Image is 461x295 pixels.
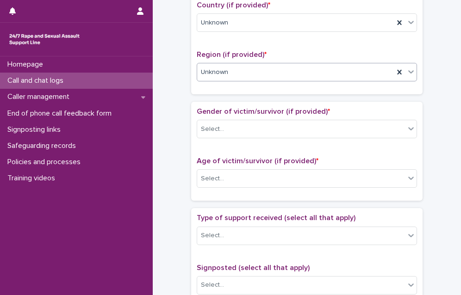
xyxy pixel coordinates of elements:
span: Unknown [201,18,228,28]
span: Region (if provided) [197,51,267,58]
span: Age of victim/survivor (if provided) [197,157,318,165]
p: Policies and processes [4,158,88,166]
span: Unknown [201,68,228,77]
div: Select... [201,280,224,290]
p: Call and chat logs [4,76,71,85]
div: Select... [201,174,224,184]
p: Signposting links [4,125,68,134]
span: Gender of victim/survivor (if provided) [197,108,330,115]
div: Select... [201,124,224,134]
span: Type of support received (select all that apply) [197,214,355,221]
span: Signposted (select all that apply) [197,264,310,271]
p: Caller management [4,92,77,101]
p: Training videos [4,174,62,183]
div: Select... [201,231,224,240]
p: End of phone call feedback form [4,109,119,118]
p: Safeguarding records [4,141,83,150]
img: rhQMoQhaT3yELyF149Cw [7,30,81,49]
span: Country (if provided) [197,1,270,9]
p: Homepage [4,60,50,69]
